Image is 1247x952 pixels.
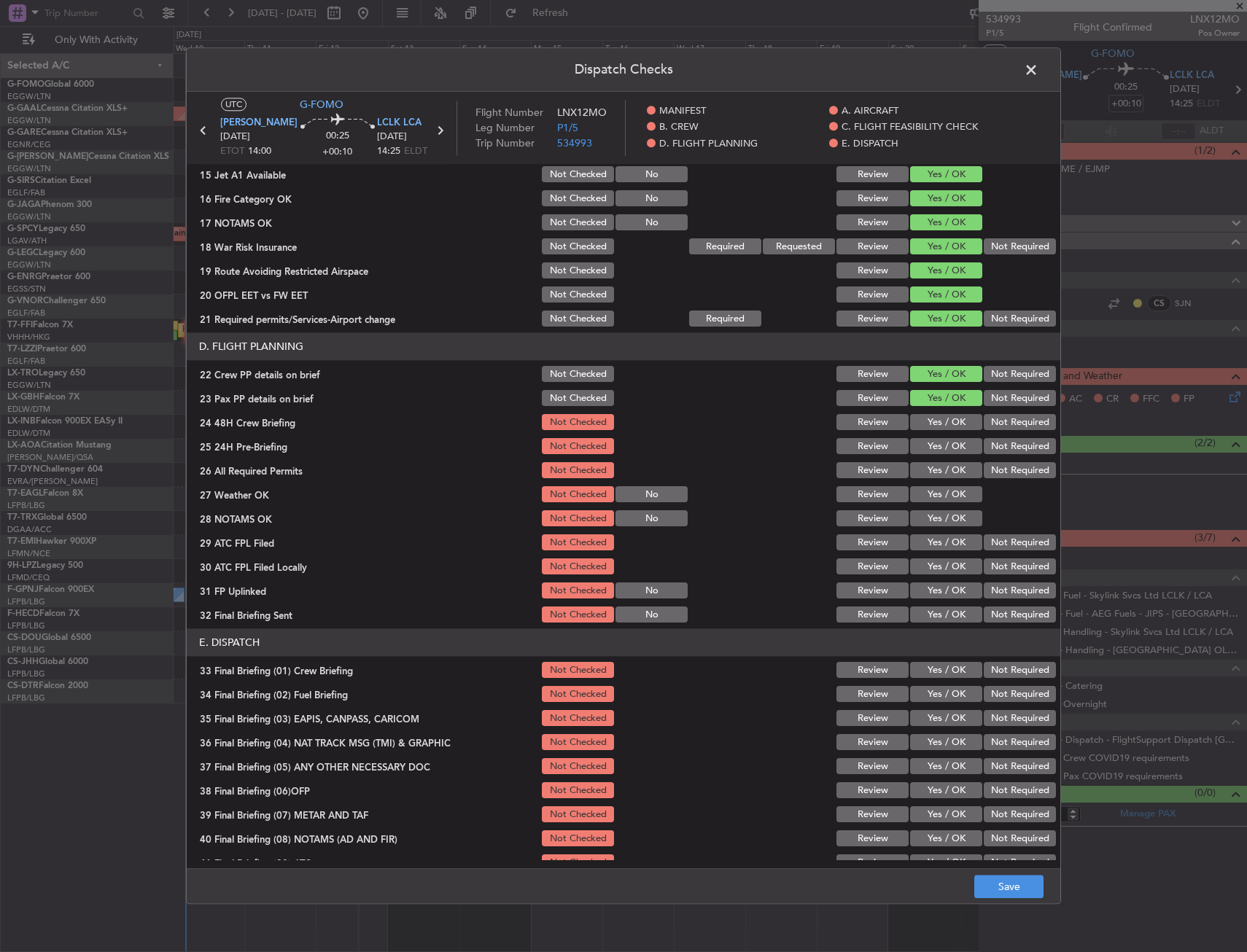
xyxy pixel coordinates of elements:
[984,311,1056,327] button: Not Required
[910,167,982,183] button: Yes / OK
[910,415,982,431] button: Yes / OK
[984,735,1056,751] button: Not Required
[984,807,1056,823] button: Not Required
[984,439,1056,455] button: Not Required
[910,607,982,623] button: Yes / OK
[910,215,982,231] button: Yes / OK
[984,391,1056,407] button: Not Required
[910,583,982,599] button: Yes / OK
[910,311,982,327] button: Yes / OK
[984,415,1056,431] button: Not Required
[984,831,1056,847] button: Not Required
[910,735,982,751] button: Yes / OK
[910,239,982,255] button: Yes / OK
[910,759,982,775] button: Yes / OK
[984,711,1056,727] button: Not Required
[984,535,1056,551] button: Not Required
[984,559,1056,575] button: Not Required
[910,855,982,871] button: Yes / OK
[984,759,1056,775] button: Not Required
[910,807,982,823] button: Yes / OK
[910,687,982,703] button: Yes / OK
[910,711,982,727] button: Yes / OK
[984,463,1056,479] button: Not Required
[984,583,1056,599] button: Not Required
[984,607,1056,623] button: Not Required
[910,511,982,527] button: Yes / OK
[974,875,1044,899] button: Save
[910,391,982,407] button: Yes / OK
[910,831,982,847] button: Yes / OK
[984,239,1056,255] button: Not Required
[910,191,982,207] button: Yes / OK
[910,439,982,455] button: Yes / OK
[910,263,982,279] button: Yes / OK
[910,559,982,575] button: Yes / OK
[910,663,982,679] button: Yes / OK
[984,783,1056,799] button: Not Required
[910,367,982,383] button: Yes / OK
[984,855,1056,871] button: Not Required
[910,783,982,799] button: Yes / OK
[910,487,982,503] button: Yes / OK
[910,535,982,551] button: Yes / OK
[910,287,982,303] button: Yes / OK
[984,663,1056,679] button: Not Required
[910,463,982,479] button: Yes / OK
[187,48,1060,92] header: Dispatch Checks
[984,367,1056,383] button: Not Required
[984,687,1056,703] button: Not Required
